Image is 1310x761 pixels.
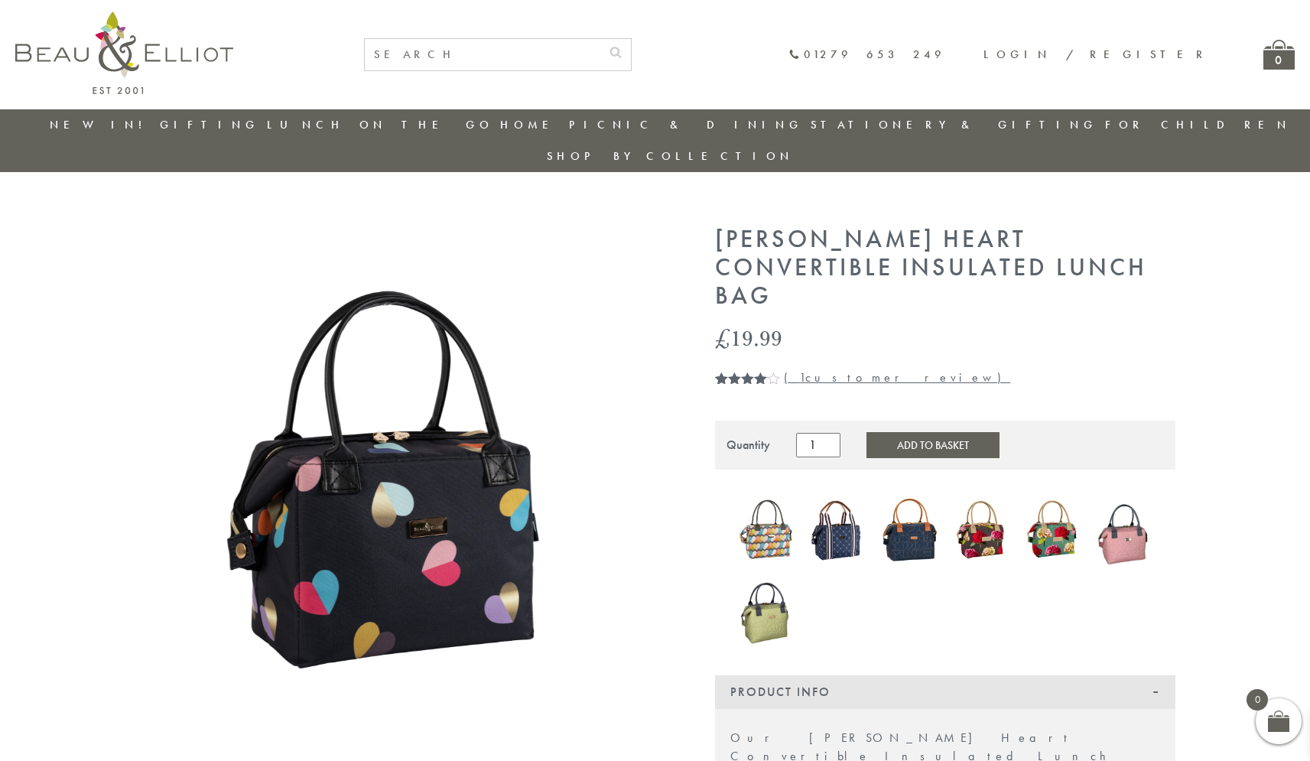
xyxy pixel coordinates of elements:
[788,48,945,61] a: 01279 653 249
[500,117,561,132] a: Home
[811,117,1097,132] a: Stationery & Gifting
[983,47,1210,62] a: Login / Register
[715,322,730,353] span: £
[953,496,1009,564] img: Sarah Kelleher Lunch Bag Dark Stone
[1263,40,1295,70] a: 0
[953,496,1009,567] a: Sarah Kelleher Lunch Bag Dark Stone
[365,39,600,70] input: SEARCH
[809,496,866,567] a: Monogram Midnight Convertible Lunch Bag
[796,433,840,457] input: Product quantity
[738,494,795,569] a: Carnaby eclipse convertible lunch bag
[881,493,938,571] a: Navy Broken-hearted Convertible Insulated Lunch Bag
[727,438,770,452] div: Quantity
[569,117,803,132] a: Picnic & Dining
[881,493,938,567] img: Navy Broken-hearted Convertible Insulated Lunch Bag
[715,372,781,384] div: Rated 4.00 out of 5
[738,571,795,652] a: Oxford quilted lunch bag pistachio
[809,496,866,564] img: Monogram Midnight Convertible Lunch Bag
[135,226,671,761] img: Emily Heart Convertible Lunch Bag
[715,322,782,353] bdi: 19.99
[50,117,152,132] a: New in!
[738,571,795,649] img: Oxford quilted lunch bag pistachio
[1024,493,1081,567] img: Sarah Kelleher convertible lunch bag teal
[715,226,1175,310] h1: [PERSON_NAME] Heart Convertible Insulated Lunch Bag
[15,11,233,94] img: logo
[784,369,1010,385] a: (1customer review)
[1247,689,1268,711] span: 0
[1096,493,1152,571] a: Oxford quilted lunch bag mallow
[547,148,794,164] a: Shop by collection
[715,372,721,402] span: 1
[866,432,1000,458] button: Add to Basket
[1096,493,1152,568] img: Oxford quilted lunch bag mallow
[1024,493,1081,571] a: Sarah Kelleher convertible lunch bag teal
[160,117,259,132] a: Gifting
[738,494,795,566] img: Carnaby eclipse convertible lunch bag
[267,117,493,132] a: Lunch On The Go
[1105,117,1291,132] a: For Children
[799,369,805,385] span: 1
[715,372,768,463] span: Rated out of 5 based on customer rating
[715,675,1175,709] div: Product Info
